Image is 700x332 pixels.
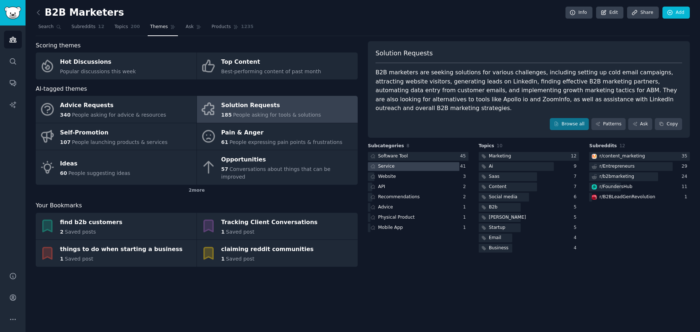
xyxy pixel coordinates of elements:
span: 185 [221,112,232,118]
span: Saved post [226,256,254,262]
div: 24 [681,173,690,180]
div: r/ Entrepreneurs [599,163,634,170]
a: Social media6 [479,193,579,202]
div: Solution Requests [221,100,321,112]
a: Browse all [550,118,589,130]
div: r/ b2bmarketing [599,173,634,180]
span: AI-tagged themes [36,85,87,94]
div: Service [378,163,394,170]
div: Recommendations [378,194,420,200]
div: 4 [574,235,579,241]
span: 60 [60,170,67,176]
a: B2b5 [479,203,579,212]
span: Popular discussions this week [60,69,136,74]
a: Ai9 [479,162,579,171]
span: Topics [114,24,128,30]
span: Scoring themes [36,41,81,50]
a: find b2b customers2Saved posts [36,213,197,240]
a: Add [662,7,690,19]
span: Subreddits [71,24,96,30]
a: B2BLeadGenRevolutionr/B2BLeadGenRevolution1 [589,193,690,202]
h2: B2B Marketers [36,7,124,19]
div: 6 [574,194,579,200]
div: Advice [378,204,393,211]
a: FoundersHubr/FoundersHub11 [589,183,690,192]
a: Search [36,21,64,36]
span: 1 [60,256,64,262]
div: 7 [574,173,579,180]
div: B2B marketers are seeking solutions for various challenges, including setting up cold email campa... [376,68,682,113]
a: Ask [628,118,652,130]
span: 340 [60,112,71,118]
div: find b2b customers [60,216,122,228]
div: Saas [489,173,499,180]
div: Email [489,235,501,241]
span: 1235 [241,24,253,30]
span: Themes [150,24,168,30]
a: Business4 [479,244,579,253]
span: People expressing pain points & frustrations [229,139,342,145]
div: 9 [574,163,579,170]
a: Edit [596,7,623,19]
span: Your Bookmarks [36,201,82,210]
span: Topics [479,143,494,149]
span: Products [211,24,231,30]
a: Physical Product1 [368,213,468,222]
a: Tracking Client Conversations1Saved post [197,213,358,240]
div: Mobile App [378,224,403,231]
div: Content [489,184,507,190]
span: Saved posts [65,229,96,235]
div: 1 [463,214,468,221]
div: 12 [571,153,579,160]
a: Startup5 [479,223,579,233]
div: claiming reddit communities [221,244,314,255]
span: People launching products & services [72,139,167,145]
div: 29 [681,163,690,170]
span: 1 [221,229,225,235]
a: claiming reddit communities1Saved post [197,240,358,267]
div: Website [378,173,396,180]
span: People asking for advice & resources [72,112,166,118]
a: Hot DiscussionsPopular discussions this week [36,52,197,79]
a: Share [627,7,658,19]
img: content_marketing [592,154,597,159]
span: 2 [60,229,64,235]
div: Ai [489,163,493,170]
a: Opportunities57Conversations about things that can be improved [197,150,358,185]
div: Physical Product [378,214,415,221]
span: Ask [186,24,194,30]
div: r/ FoundersHub [599,184,632,190]
a: Mobile App1 [368,223,468,233]
span: 1 [221,256,225,262]
div: Top Content [221,56,321,68]
a: Info [565,7,592,19]
span: People suggesting ideas [68,170,130,176]
div: Self-Promotion [60,127,168,138]
a: Service41 [368,162,468,171]
div: 2 more [36,185,358,196]
div: API [378,184,385,190]
a: Patterns [591,118,626,130]
span: Search [38,24,54,30]
span: Best-performing content of past month [221,69,321,74]
a: r/b2bmarketing24 [589,172,690,181]
a: Self-Promotion107People launching products & services [36,123,197,150]
a: r/Entrepreneurs29 [589,162,690,171]
div: 5 [574,224,579,231]
span: Subreddits [589,143,617,149]
span: 200 [131,24,140,30]
span: Subcategories [368,143,404,149]
div: 35 [681,153,690,160]
a: Content7 [479,183,579,192]
span: 8 [407,143,409,148]
a: Themes [148,21,178,36]
div: Social media [489,194,517,200]
div: Advice Requests [60,100,166,112]
a: Ideas60People suggesting ideas [36,150,197,185]
div: Business [489,245,509,251]
span: Conversations about things that can be improved [221,166,331,180]
div: r/ B2BLeadGenRevolution [599,194,655,200]
a: content_marketingr/content_marketing35 [589,152,690,161]
div: Ideas [60,158,131,169]
div: Hot Discussions [60,56,136,68]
